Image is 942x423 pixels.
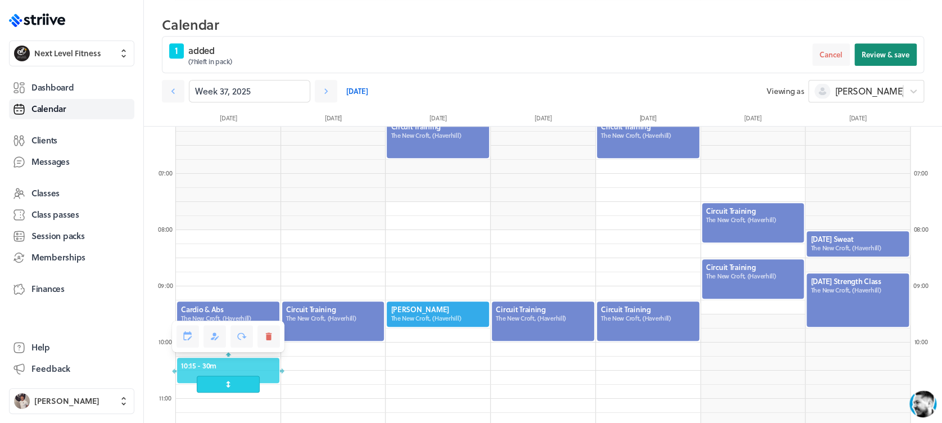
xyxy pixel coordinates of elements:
[286,314,381,323] span: The New Croft, (Haverhill)
[188,57,232,66] span: ( 7h left in pack)
[9,388,134,414] button: Ben Robinson[PERSON_NAME]
[601,304,695,314] span: Circuit Training
[810,244,905,253] span: The New Croft, (Haverhill)
[920,281,928,290] span: :00
[909,225,932,233] div: 08
[164,168,172,178] span: :00
[767,85,804,97] span: Viewing as
[909,281,932,290] div: 09
[34,48,101,59] span: Next Level Fitness
[391,314,485,323] span: The New Croft, (Haverhill)
[9,183,134,204] a: Classes
[14,46,30,61] img: Next Level Fitness
[31,156,70,168] span: Messages
[9,152,134,172] a: Messages
[14,393,30,409] img: Ben Robinson
[909,169,932,177] div: 07
[171,336,195,368] button: />GIF
[805,114,910,126] div: [DATE]
[9,359,134,379] button: Feedback
[391,304,485,314] span: [PERSON_NAME]
[706,262,800,272] span: Circuit Training
[154,394,176,402] div: 11
[9,40,134,66] button: Next Level FitnessNext Level Fitness
[9,99,134,119] a: Calendar
[9,337,134,358] a: Help
[31,230,84,242] span: Session packs
[165,281,173,290] span: :00
[920,224,928,234] span: :00
[595,114,700,126] div: [DATE]
[181,314,275,323] span: The New Croft, (Haverhill)
[810,276,905,286] span: [DATE] Strength Class
[391,131,485,140] span: The New Croft, (Haverhill)
[386,114,491,126] div: [DATE]
[175,346,191,356] g: />
[812,43,850,66] button: Cancel
[496,304,590,314] span: Circuit Training
[176,114,281,126] div: [DATE]
[154,281,176,290] div: 09
[31,82,74,93] span: Dashboard
[909,337,932,346] div: 10
[920,337,927,346] span: :00
[9,226,134,246] a: Session packs
[164,393,171,403] span: :00
[162,13,924,36] h2: Calendar
[9,130,134,151] a: Clients
[31,209,79,220] span: Class passes
[154,169,176,177] div: 07
[601,121,695,132] span: Circuit Training
[835,85,904,97] span: [PERSON_NAME]
[9,78,134,98] a: Dashboard
[9,279,134,299] a: Finances
[706,272,800,281] span: The New Croft, (Haverhill)
[31,341,50,353] span: Help
[169,43,184,58] span: 1
[862,49,909,60] span: Review & save
[31,134,57,146] span: Clients
[154,225,176,233] div: 08
[819,49,843,60] span: Cancel
[62,7,137,19] div: [PERSON_NAME]
[281,114,386,126] div: [DATE]
[165,224,173,234] span: :00
[164,337,172,346] span: :00
[179,349,188,354] tspan: GIF
[154,337,176,346] div: 10
[346,80,368,102] a: [DATE]
[188,44,232,57] span: added
[854,43,917,66] button: Review & save
[700,114,805,126] div: [DATE]
[181,304,275,314] span: Cardio & Abs
[706,215,800,224] span: The New Croft, (Haverhill)
[391,121,485,132] span: Circuit Training
[909,390,936,417] iframe: gist-messenger-bubble-iframe
[62,21,137,28] div: Back in a few hours
[34,7,211,30] div: US[PERSON_NAME]Back in a few hours
[496,314,590,323] span: The New Croft, (Haverhill)
[31,363,70,375] span: Feedback
[920,168,927,178] span: :00
[9,247,134,268] a: Memberships
[491,114,596,126] div: [DATE]
[31,283,65,295] span: Finances
[601,131,695,140] span: The New Croft, (Haverhill)
[286,304,381,314] span: Circuit Training
[601,314,695,323] span: The New Croft, (Haverhill)
[34,395,99,407] span: [PERSON_NAME]
[810,234,905,244] span: [DATE] Sweat
[706,206,800,216] span: Circuit Training
[34,8,54,28] img: US
[31,187,60,199] span: Classes
[31,251,85,263] span: Memberships
[810,286,905,295] span: The New Croft, (Haverhill)
[31,103,66,115] span: Calendar
[189,80,310,102] input: YYYY-M-D
[9,205,134,225] a: Class passes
